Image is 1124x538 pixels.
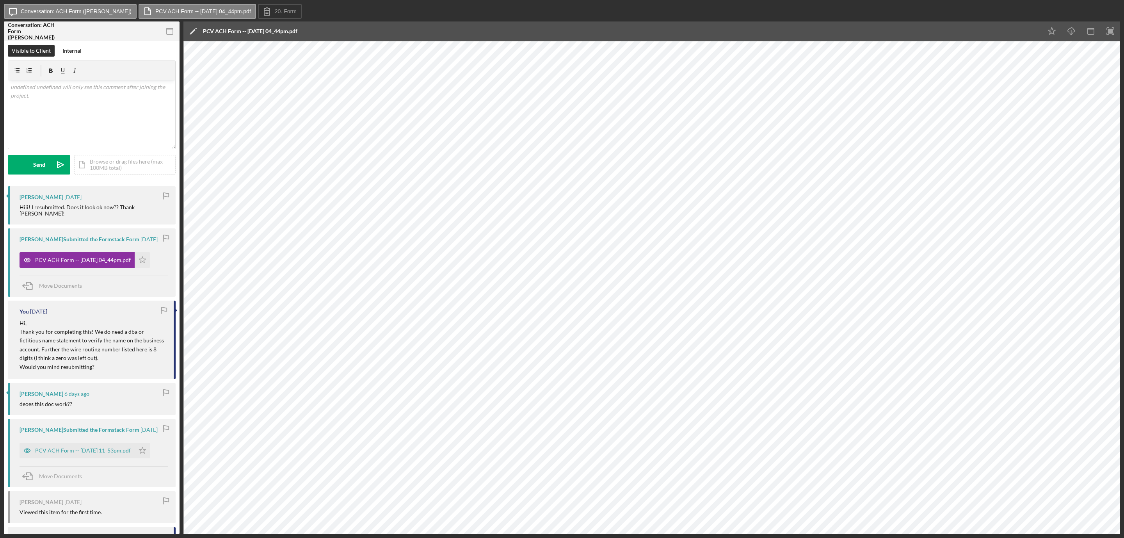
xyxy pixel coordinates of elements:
[39,473,82,479] span: Move Documents
[20,443,150,458] button: PCV ACH Form -- [DATE] 11_53pm.pdf
[20,467,90,486] button: Move Documents
[20,391,63,397] div: [PERSON_NAME]
[33,155,45,175] div: Send
[20,427,139,433] div: [PERSON_NAME] Submitted the Formstack Form
[20,194,63,200] div: [PERSON_NAME]
[21,8,132,14] label: Conversation: ACH Form ([PERSON_NAME])
[4,4,137,19] button: Conversation: ACH Form ([PERSON_NAME])
[139,4,256,19] button: PCV ACH Form -- [DATE] 04_44pm.pdf
[62,45,82,57] div: Internal
[20,308,29,315] div: You
[203,28,297,34] div: PCV ACH Form -- [DATE] 04_44pm.pdf
[8,22,62,41] div: Conversation: ACH Form ([PERSON_NAME])
[64,499,82,505] time: 2025-07-09 22:42
[20,499,63,505] div: [PERSON_NAME]
[20,319,166,328] p: Hi,
[20,401,72,407] div: deoes this doc work??
[8,155,70,175] button: Send
[140,236,158,242] time: 2025-08-13 20:44
[20,328,166,363] p: Thank you for completing this! We do need a dba or fictitious name statement to verify the name o...
[35,447,131,454] div: PCV ACH Form -- [DATE] 11_53pm.pdf
[20,252,150,268] button: PCV ACH Form -- [DATE] 04_44pm.pdf
[20,236,139,242] div: [PERSON_NAME] Submitted the Formstack Form
[35,257,131,263] div: PCV ACH Form -- [DATE] 04_44pm.pdf
[12,45,51,57] div: Visible to Client
[20,509,102,515] div: Viewed this item for the first time.
[64,194,82,200] time: 2025-08-13 20:45
[30,308,47,315] time: 2025-08-13 18:05
[20,204,168,217] div: Hiii! I resubmitted. Does it look ok now?? Thank [PERSON_NAME]!
[59,45,85,57] button: Internal
[20,363,166,371] p: Would you mind resubmitting?
[20,276,90,296] button: Move Documents
[8,45,55,57] button: Visible to Client
[155,8,251,14] label: PCV ACH Form -- [DATE] 04_44pm.pdf
[39,282,82,289] span: Move Documents
[275,8,297,14] label: 20. Form
[258,4,302,19] button: 20. Form
[64,391,89,397] time: 2025-08-12 17:21
[140,427,158,433] time: 2025-08-05 03:54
